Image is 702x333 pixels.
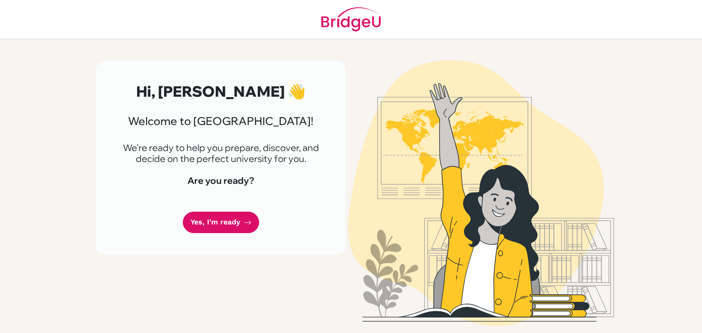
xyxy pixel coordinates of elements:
[118,83,324,100] h2: Hi, [PERSON_NAME] 👋
[118,142,324,164] p: We're ready to help you prepare, discover, and decide on the perfect university for you.
[118,175,324,186] h4: Are you ready?
[183,212,259,233] a: Yes, I'm ready
[118,114,324,128] h3: Welcome to [GEOGRAPHIC_DATA]!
